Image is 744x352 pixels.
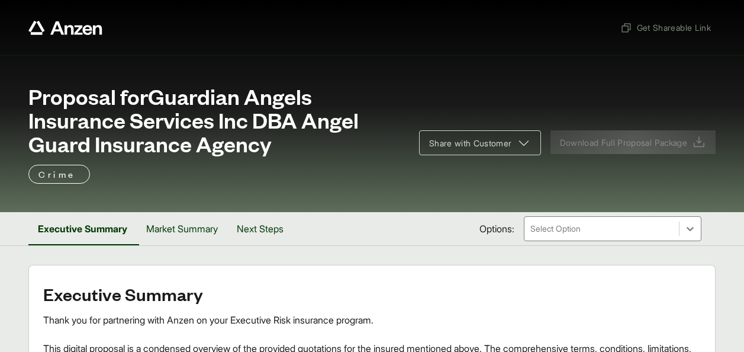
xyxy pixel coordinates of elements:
span: Get Shareable Link [620,21,711,34]
span: Proposal for Guardian Angels Insurance Services Inc DBA Angel Guard Insurance Agency [28,84,405,155]
a: Anzen website [28,21,102,35]
h2: Executive Summary [43,284,701,303]
button: Share with Customer [419,130,541,155]
p: Crime [38,167,80,181]
span: Options: [479,222,514,236]
button: Executive Summary [28,212,137,245]
button: Get Shareable Link [616,17,716,39]
span: Share with Customer [429,137,512,149]
button: Market Summary [137,212,227,245]
button: Next Steps [227,212,293,245]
